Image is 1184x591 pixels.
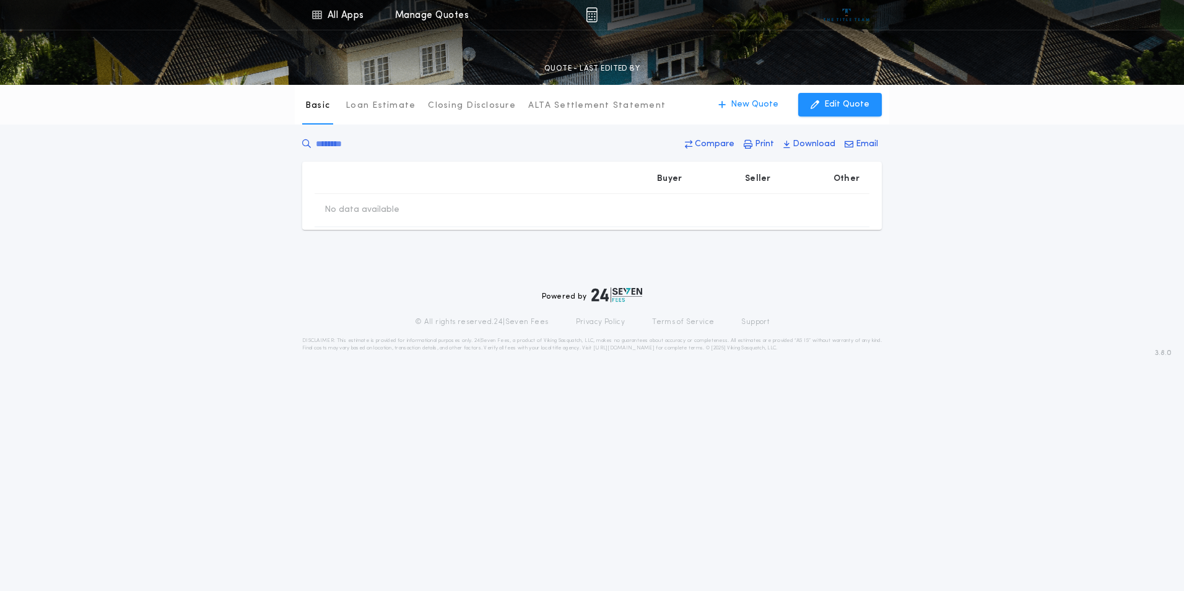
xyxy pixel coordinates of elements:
[586,7,598,22] img: img
[793,138,835,151] p: Download
[824,9,870,21] img: vs-icon
[824,98,869,111] p: Edit Quote
[315,194,409,226] td: No data available
[731,98,778,111] p: New Quote
[576,317,625,327] a: Privacy Policy
[305,100,330,112] p: Basic
[740,133,778,155] button: Print
[841,133,882,155] button: Email
[593,346,655,351] a: [URL][DOMAIN_NAME]
[652,317,714,327] a: Terms of Service
[706,93,791,116] button: New Quote
[302,337,882,352] p: DISCLAIMER: This estimate is provided for informational purposes only. 24|Seven Fees, a product o...
[1155,348,1172,359] span: 3.8.0
[834,173,860,185] p: Other
[346,100,416,112] p: Loan Estimate
[544,63,640,75] p: QUOTE - LAST EDITED BY
[428,100,516,112] p: Closing Disclosure
[591,287,642,302] img: logo
[542,287,642,302] div: Powered by
[657,173,682,185] p: Buyer
[780,133,839,155] button: Download
[745,173,771,185] p: Seller
[856,138,878,151] p: Email
[695,138,734,151] p: Compare
[755,138,774,151] p: Print
[798,93,882,116] button: Edit Quote
[741,317,769,327] a: Support
[681,133,738,155] button: Compare
[528,100,666,112] p: ALTA Settlement Statement
[415,317,549,327] p: © All rights reserved. 24|Seven Fees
